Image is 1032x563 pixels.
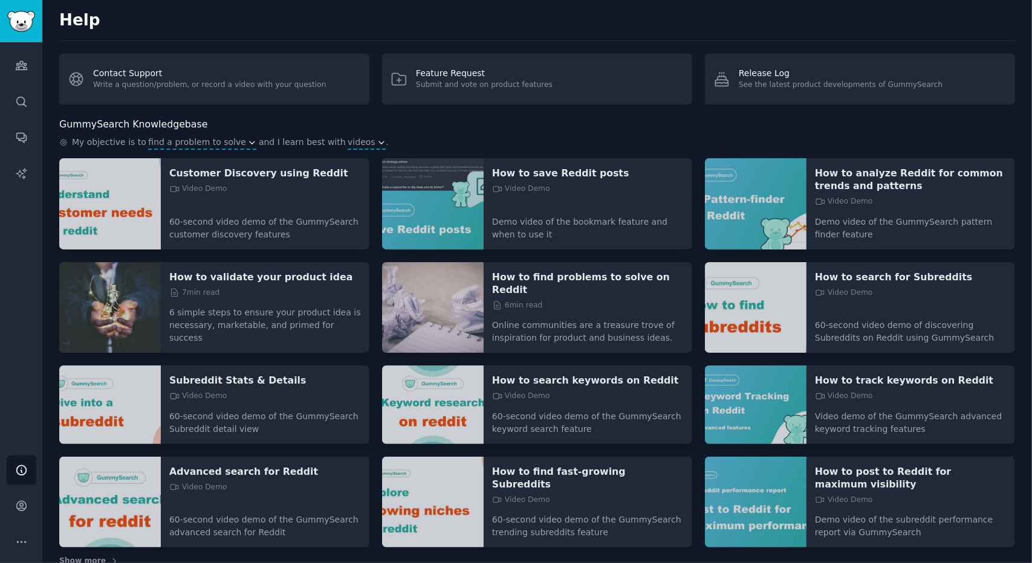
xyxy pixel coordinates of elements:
[705,54,1015,105] a: Release LogSee the latest product developments of GummySearch
[492,167,684,179] a: How to save Reddit posts
[59,365,161,444] img: Subreddit Stats & Details
[169,298,361,344] p: 6 simple steps to ensure your product idea is necessary, marketable, and primed for success
[348,136,386,149] button: videos
[705,365,806,444] img: How to track keywords on Reddit
[382,457,484,548] img: How to find fast-growing Subreddits
[72,136,146,150] span: My objective is to
[492,300,542,311] span: 6 min read
[815,271,1007,283] a: How to search for Subreddits
[59,136,1015,150] div: .
[382,158,484,249] img: How to save Reddit posts
[169,288,219,298] span: 7 min read
[59,117,207,132] h2: GummySearch Knowledgebase
[169,167,361,179] a: Customer Discovery using Reddit
[492,271,684,296] a: How to find problems to solve on Reddit
[169,184,227,195] span: Video Demo
[492,207,684,241] p: Demo video of the bookmark feature and when to use it
[815,495,873,506] span: Video Demo
[492,374,684,387] a: How to search keywords on Reddit
[416,67,553,80] div: Feature Request
[169,391,227,402] span: Video Demo
[705,262,806,353] img: How to search for Subreddits
[492,184,550,195] span: Video Demo
[705,158,806,249] img: How to analyze Reddit for common trends and patterns
[382,262,484,353] img: How to find problems to solve on Reddit
[815,391,873,402] span: Video Demo
[148,136,256,149] button: find a problem to solve
[815,374,1007,387] a: How to track keywords on Reddit
[815,288,873,298] span: Video Demo
[492,402,684,436] p: 60-second video demo of the GummySearch keyword search feature
[259,136,346,150] span: and I learn best with
[59,11,1015,30] h2: Help
[59,262,161,353] img: How to validate your product idea
[492,495,550,506] span: Video Demo
[59,457,161,548] img: Advanced search for Reddit
[815,402,1007,436] p: Video demo of the GummySearch advanced keyword tracking features
[59,158,161,249] img: Customer Discovery using Reddit
[492,465,684,491] a: How to find fast-growing Subreddits
[492,505,684,539] p: 60-second video demo of the GummySearch trending subreddits feature
[815,196,873,207] span: Video Demo
[739,67,943,80] div: Release Log
[815,167,1007,192] a: How to analyze Reddit for common trends and patterns
[815,465,1007,491] a: How to post to Reddit for maximum visibility
[815,207,1007,241] p: Demo video of the GummySearch pattern finder feature
[169,271,361,283] a: How to validate your product idea
[382,54,692,105] a: Feature RequestSubmit and vote on product features
[705,457,806,548] img: How to post to Reddit for maximum visibility
[169,374,361,387] a: Subreddit Stats & Details
[169,207,361,241] p: 60-second video demo of the GummySearch customer discovery features
[382,365,484,444] img: How to search keywords on Reddit
[148,136,246,149] span: find a problem to solve
[348,136,375,149] span: videos
[492,391,550,402] span: Video Demo
[7,11,35,32] img: GummySearch logo
[169,505,361,539] p: 60-second video demo of the GummySearch advanced search for Reddit
[492,310,684,344] p: Online communities are a treasure trove of inspiration for product and business ideas.
[169,402,361,436] p: 60-second video demo of the GummySearch Subreddit detail view
[169,482,227,493] span: Video Demo
[169,465,361,478] a: Advanced search for Reddit
[416,80,553,91] div: Submit and vote on product features
[815,310,1007,344] p: 60-second video demo of discovering Subreddits on Reddit using GummySearch
[815,505,1007,539] p: Demo video of the subreddit performance report via GummySearch
[59,54,369,105] a: Contact SupportWrite a question/problem, or record a video with your question
[739,80,943,91] div: See the latest product developments of GummySearch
